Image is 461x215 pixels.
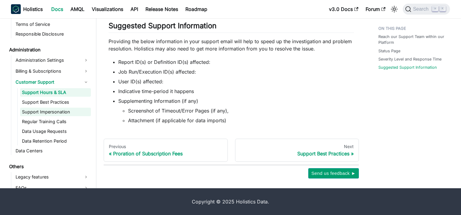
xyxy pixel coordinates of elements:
a: Responsible Disclosure [14,30,91,38]
span: Search [411,6,432,12]
a: HolisticsHolistics [11,4,43,14]
a: Roadmap [182,4,211,14]
a: Data Usage Requests [20,127,91,136]
a: v3.0 Docs [325,4,362,14]
a: Visualizations [88,4,127,14]
kbd: K [440,6,446,12]
a: Data Centers [14,147,91,155]
kbd: ⌘ [432,6,438,12]
a: Severity Level and Response Time [378,56,441,62]
a: Customer Support [14,77,91,87]
a: Release Notes [142,4,182,14]
li: User ID(s) affected: [118,78,354,85]
button: Switch between dark and light mode (currently light mode) [389,4,399,14]
a: Administration Settings [14,55,91,65]
li: Report ID(s) or Definition ID(s) affected: [118,58,354,66]
a: Support Best Practices [20,98,91,106]
a: FAQs [14,183,91,193]
a: Administration [7,46,91,54]
a: NextSupport Best Practices [235,139,359,162]
a: Docs [48,4,67,14]
span: Send us feedback ► [311,169,356,177]
li: Screenshot of Timeout/Error Pages (if any), [128,107,354,114]
a: API [127,4,142,14]
a: Terms of Service [14,20,91,29]
li: Job Run/Execution ID(s) affected: [118,68,354,75]
a: Forum [362,4,389,14]
b: Holistics [23,5,43,13]
div: Previous [109,144,223,149]
nav: Docs pages [104,139,359,162]
img: Holistics [11,4,21,14]
button: Search (Command+K) [403,4,450,15]
h2: Suggested Support Information [109,21,354,33]
a: Status Page [378,48,400,54]
a: Billing & Subscriptions [14,66,91,76]
li: Indicative time-period it happens [118,88,354,95]
a: Support Impersonation [20,108,91,116]
li: Attachment (if applicable for data imports) [128,117,354,124]
a: PreviousProration of Subscription Fees [104,139,228,162]
div: Proration of Subscription Fees [109,151,223,157]
div: Copyright © 2025 Holistics Data. [37,198,424,205]
a: Reach our Support Team within our Platform [378,34,446,45]
a: AMQL [67,4,88,14]
a: Data Retention Period [20,137,91,145]
div: Next [240,144,354,149]
li: Supplementing Information (if any) [118,97,354,124]
a: Regular Training Calls [20,117,91,126]
p: Providing the below information in your support email will help to speed up the investigation and... [109,38,354,52]
button: Send us feedback ► [308,168,359,179]
a: Support Hours & SLA [20,88,91,97]
div: Support Best Practices [240,151,354,157]
a: Others [7,162,91,171]
a: Legacy features [14,172,91,182]
a: Suggested Support Information [378,64,437,70]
